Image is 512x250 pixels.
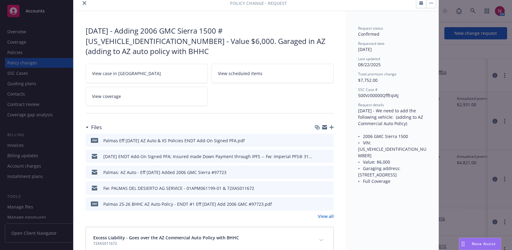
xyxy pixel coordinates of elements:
[103,185,254,191] div: Fw: PALMAS DEL DESIERTO AG SERVICE - 01APM061199-01 & 72XAS011672
[103,153,314,160] div: [DATE] ENDT Add-On Signed PFA; Insured made Down Payment through IPFS -- Fw: Imperial PFS® 319585...
[316,153,321,160] button: download file
[358,77,378,83] span: $7,752.00
[316,235,326,245] button: expand content
[86,123,102,131] div: Files
[326,153,331,160] button: preview file
[326,169,331,176] button: preview file
[358,102,384,107] span: Request details
[316,137,321,144] button: download file
[86,26,334,56] div: [DATE] - Adding 2006 GMC Sierra 1500 #[US_VEHICLE_IDENTIFICATION_NUMBER] - Value $6,000. Garaged ...
[358,71,396,77] span: Total premium change
[103,201,272,207] div: Palmas 25-26 BHHC AZ Auto Policy - ENDT #1 Eff [DATE] Add 2006 GMC #97723.pdf
[358,87,378,92] span: SSC Case #
[459,238,501,250] button: Nova Assist
[316,185,321,191] button: download file
[218,70,262,77] span: View scheduled items
[358,26,383,31] span: Request status
[103,137,245,144] div: Palmas Eff [DATE] AZ Auto & XS Policies ENDT Add-On Signed PFA.pdf
[459,238,467,250] div: Drag to move
[86,87,208,106] a: View coverage
[358,46,372,52] span: [DATE]
[358,92,399,98] span: 500Vz00000QffEqIAJ
[93,241,239,246] span: 72XAS011672
[358,108,426,184] span: [DATE] - We need to add the following vehicle: (adding to AZ Commercial Auto Policy) • 2006 GMC S...
[91,123,102,131] h3: Files
[91,201,98,206] span: pdf
[316,201,321,207] button: download file
[316,169,321,176] button: download file
[91,138,98,143] span: pdf
[472,241,496,246] span: Nova Assist
[358,31,379,37] span: Confirmed
[326,185,331,191] button: preview file
[358,62,381,67] span: 08/22/2025
[212,64,334,83] a: View scheduled items
[318,213,334,219] a: View all
[326,201,331,207] button: preview file
[92,93,121,100] span: View coverage
[103,169,226,176] div: Palmas: AZ Auto - Eff [DATE] Added 2006 GMC Sierra #97723
[86,64,208,83] a: View case in [GEOGRAPHIC_DATA]
[326,137,331,144] button: preview file
[92,70,161,77] span: View case in [GEOGRAPHIC_DATA]
[358,56,380,61] span: Last updated
[358,41,385,46] span: Requested date
[93,234,239,241] span: Excess Liability - Goes over the AZ Commercial Auto Policy with BHHC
